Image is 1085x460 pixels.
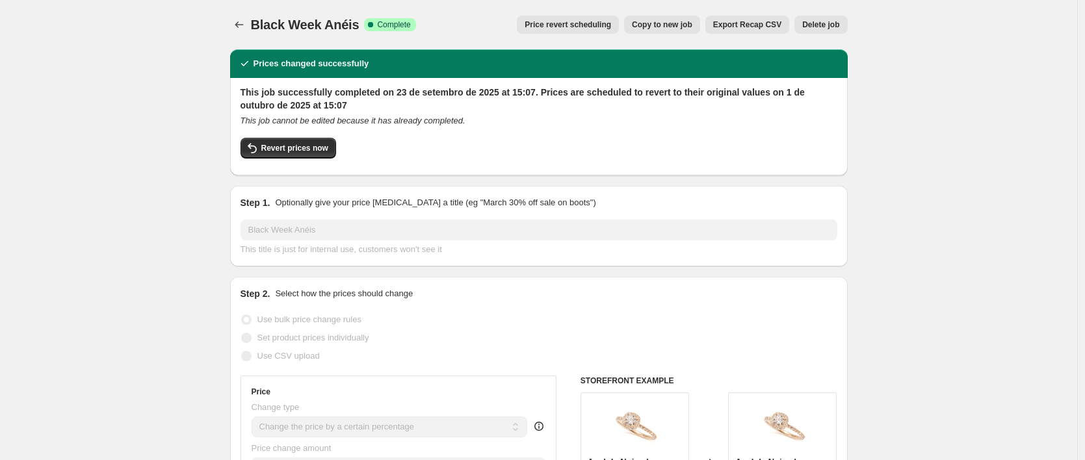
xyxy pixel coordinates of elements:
button: Copy to new job [624,16,700,34]
span: Delete job [802,19,839,30]
h6: STOREFRONT EXAMPLE [581,376,837,386]
button: Revert prices now [241,138,336,159]
img: anel-de-noivado-com-moissanites-lady-di-150384_80x.jpg [608,400,660,452]
i: This job cannot be edited because it has already completed. [241,116,465,125]
span: Export Recap CSV [713,19,781,30]
span: Use CSV upload [257,351,320,361]
p: Select how the prices should change [275,287,413,300]
span: Black Week Anéis [251,18,359,32]
span: Price revert scheduling [525,19,611,30]
input: 30% off holiday sale [241,220,837,240]
span: Change type [252,402,300,412]
span: Revert prices now [261,143,328,153]
h2: Step 1. [241,196,270,209]
button: Price revert scheduling [517,16,619,34]
span: This title is just for internal use, customers won't see it [241,244,442,254]
span: Complete [377,19,410,30]
div: help [532,420,545,433]
span: Copy to new job [632,19,692,30]
button: Export Recap CSV [705,16,789,34]
h2: Prices changed successfully [254,57,369,70]
h3: Price [252,387,270,397]
span: Set product prices individually [257,333,369,342]
button: Delete job [794,16,847,34]
button: Price change jobs [230,16,248,34]
img: anel-de-noivado-com-moissanites-lady-di-150384_80x.jpg [757,400,809,452]
p: Optionally give your price [MEDICAL_DATA] a title (eg "March 30% off sale on boots") [275,196,595,209]
h2: This job successfully completed on 23 de setembro de 2025 at 15:07. Prices are scheduled to rever... [241,86,837,112]
span: Price change amount [252,443,332,453]
h2: Step 2. [241,287,270,300]
span: Use bulk price change rules [257,314,361,324]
